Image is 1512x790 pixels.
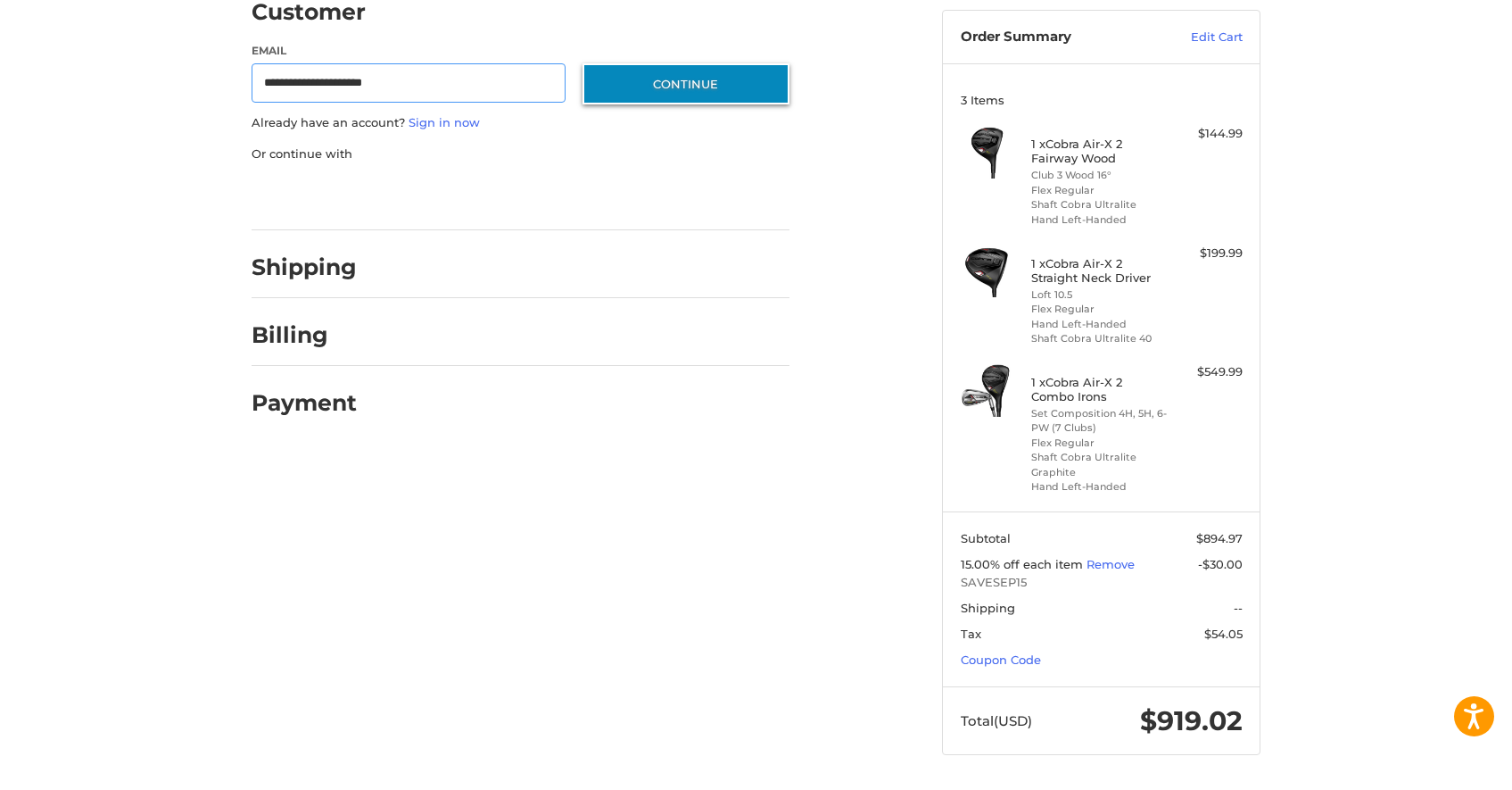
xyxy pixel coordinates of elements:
[252,43,566,59] label: Email
[1031,436,1168,451] li: Flex Regular
[397,180,531,212] iframe: PayPal-paylater
[961,601,1015,615] span: Shipping
[252,146,789,163] p: Or continue with
[961,29,1153,46] h3: Order Summary
[1031,302,1168,317] li: Flex Regular
[1140,704,1243,737] span: $919.02
[1031,287,1168,303] li: Loft 10.5
[961,712,1032,729] span: Total (USD)
[1204,627,1243,641] span: $54.05
[961,531,1011,545] span: Subtotal
[961,93,1243,107] h3: 3 Items
[1153,29,1243,46] a: Edit Cart
[1031,450,1168,479] li: Shaft Cobra Ultralite Graphite
[961,557,1086,571] span: 15.00% off each item
[252,254,357,281] h2: Shipping
[1031,406,1168,436] li: Set Composition 4H, 5H, 6-PW (7 Clubs)
[1172,245,1243,262] div: $199.99
[252,321,356,349] h2: Billing
[1031,137,1168,166] h4: 1 x Cobra Air-X 2 Fairway Wood
[1172,363,1243,381] div: $549.99
[1198,557,1243,571] span: -$30.00
[1031,197,1168,212] li: Shaft Cobra Ultralite
[1031,479,1168,495] li: Hand Left-Handed
[961,574,1243,592] span: SAVESEP15
[1031,168,1168,183] li: Club 3 Wood 16°
[246,180,380,212] iframe: PayPal-paypal
[1031,212,1168,228] li: Hand Left-Handed
[1031,256,1168,286] h4: 1 x Cobra Air-X 2 Straight Neck Driver
[1234,601,1243,615] span: --
[1086,557,1135,571] a: Remove
[961,653,1041,667] a: Coupon Code
[1196,531,1243,545] span: $894.97
[1172,125,1243,143] div: $144.99
[1031,317,1168,332] li: Hand Left-Handed
[582,63,789,104] button: Continue
[252,389,357,417] h2: Payment
[961,627,981,641] span: Tax
[549,180,682,212] iframe: PayPal-venmo
[252,114,789,132] p: Already have an account?
[1031,183,1168,198] li: Flex Regular
[1031,331,1168,346] li: Shaft Cobra Ultralite 40
[409,115,480,129] a: Sign in now
[1031,375,1168,404] h4: 1 x Cobra Air-X 2 Combo Irons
